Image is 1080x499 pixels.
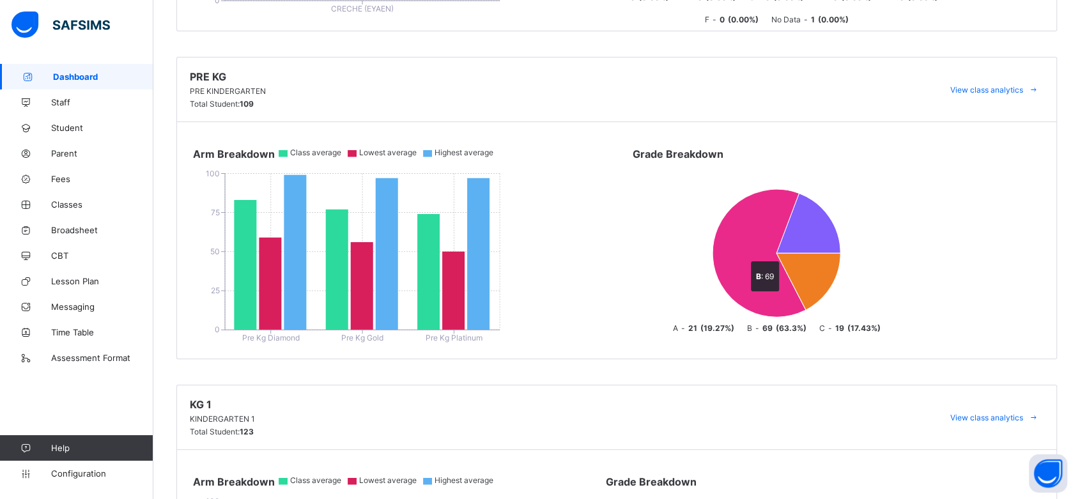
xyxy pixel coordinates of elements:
[183,148,284,160] span: Arm Breakdown
[755,323,759,333] span: -
[51,97,153,107] span: Staff
[435,148,493,157] span: Highest average
[700,323,734,333] span: ( 19.27 %)
[51,353,153,363] span: Assessment Format
[51,123,153,133] span: Student
[240,99,254,109] span: 109
[776,323,806,333] span: ( 63.3 %)
[12,12,110,38] img: safsims
[705,15,709,24] span: F
[950,413,1023,422] span: View class analytics
[728,15,759,24] span: ( 0.00 %)
[190,414,255,424] span: KINDERGARTEN 1
[51,302,153,312] span: Messaging
[359,148,417,157] span: Lowest average
[190,86,266,96] span: PRE KINDERGARTEN
[713,15,716,24] span: -
[51,225,153,235] span: Broadsheet
[950,85,1023,95] span: View class analytics
[53,72,153,82] span: Dashboard
[210,247,220,256] tspan: 50
[359,475,417,485] span: Lowest average
[51,276,153,286] span: Lesson Plan
[847,323,881,333] span: ( 17.43 %)
[835,323,844,333] span: 19
[606,475,697,488] span: Grade Breakdown
[681,323,685,333] span: -
[1029,454,1067,493] button: Open asap
[435,475,493,485] span: Highest average
[828,323,832,333] span: -
[426,333,482,342] tspan: Pre Kg Platinum
[190,70,266,83] span: Pre Kg
[633,148,723,160] span: Grade Breakdown
[720,15,725,24] span: 0
[290,148,341,157] span: Class average
[51,327,153,337] span: Time Table
[215,325,220,334] tspan: 0
[211,286,220,295] tspan: 25
[51,199,153,210] span: Classes
[211,208,220,217] tspan: 75
[190,99,240,109] span: Total Student:
[673,323,678,333] span: A
[341,333,383,342] tspan: Pre Kg Gold
[190,427,240,436] span: Total Student:
[688,323,697,333] span: 21
[331,3,394,13] tspan: CRECHE (EYAEN)
[240,427,254,436] span: 123
[51,250,153,261] span: CBT
[190,398,255,411] span: Kg 1
[290,475,341,485] span: Class average
[762,323,773,333] span: 69
[804,15,808,24] span: -
[771,15,801,24] span: No Data
[206,169,220,178] tspan: 100
[819,323,825,333] span: C
[51,468,153,479] span: Configuration
[51,174,153,184] span: Fees
[51,148,153,158] span: Parent
[183,475,284,488] span: Arm Breakdown
[51,443,153,453] span: Help
[811,15,815,24] span: 1
[818,15,849,24] span: ( 0.00 %)
[747,323,752,333] span: B
[242,333,300,342] tspan: Pre Kg Diamond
